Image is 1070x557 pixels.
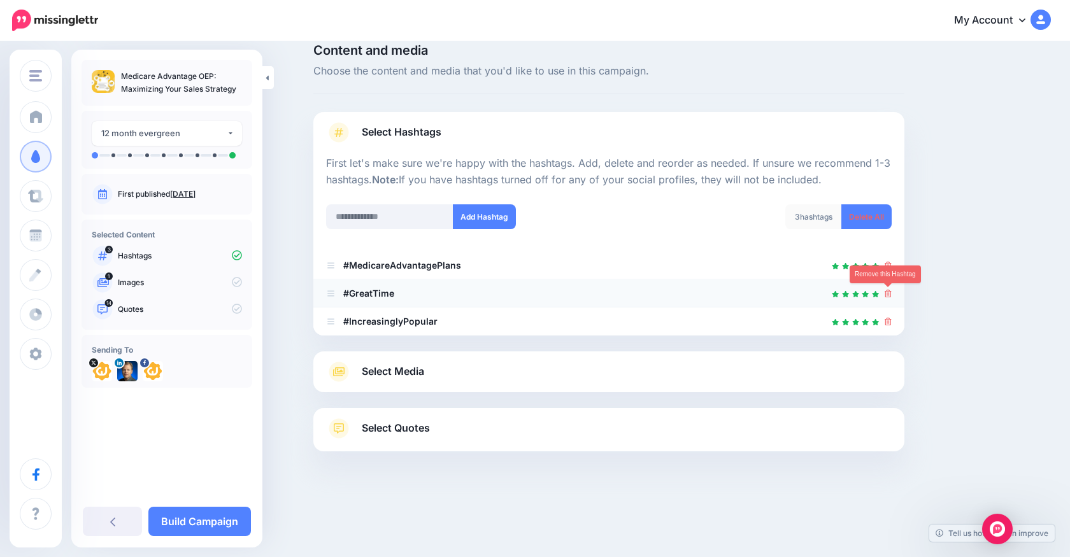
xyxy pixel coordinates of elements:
div: Select Hashtags [326,155,892,335]
span: Select Media [362,363,424,380]
span: 14 [105,299,113,307]
span: Choose the content and media that you'd like to use in this campaign. [313,63,904,80]
div: Open Intercom Messenger [982,514,1013,544]
a: Tell us how we can improve [929,525,1055,542]
b: #IncreasinglyPopular [343,316,438,327]
a: Select Media [326,362,892,382]
span: 3 [795,212,800,222]
p: First let's make sure we're happy with the hashtags. Add, delete and reorder as needed. If unsure... [326,155,892,188]
span: Content and media [313,44,904,57]
img: 294216085_733586221362840_6419865137151145949_n-bsa146946.png [143,361,163,381]
b: Note: [372,173,399,186]
button: Add Hashtag [453,204,516,229]
b: #GreatTime [343,288,394,299]
img: 1516157769688-84710.png [117,361,138,381]
button: 12 month evergreen [92,121,242,146]
p: Medicare Advantage OEP: Maximizing Your Sales Strategy [121,70,242,95]
h4: Selected Content [92,230,242,239]
h4: Sending To [92,345,242,355]
b: #MedicareAdvantagePlans [343,260,461,271]
span: Select Hashtags [362,123,441,141]
div: hashtags [785,204,842,229]
div: 12 month evergreen [101,126,227,141]
p: Images [118,277,242,288]
p: Hashtags [118,250,242,262]
img: Missinglettr [12,10,98,31]
a: Select Quotes [326,418,892,451]
span: 1 [105,272,113,280]
img: 244570543024a7712a873cbabf0198f5_thumb.jpg [92,70,115,93]
p: First published [118,188,242,200]
a: [DATE] [170,189,196,199]
img: WND2RMa3-11862.png [92,361,112,381]
a: Delete All [841,204,892,229]
a: My Account [941,5,1051,36]
img: menu.png [29,70,42,81]
a: Select Hashtags [326,122,892,155]
p: Quotes [118,304,242,315]
span: Select Quotes [362,420,430,437]
span: 3 [105,246,113,253]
